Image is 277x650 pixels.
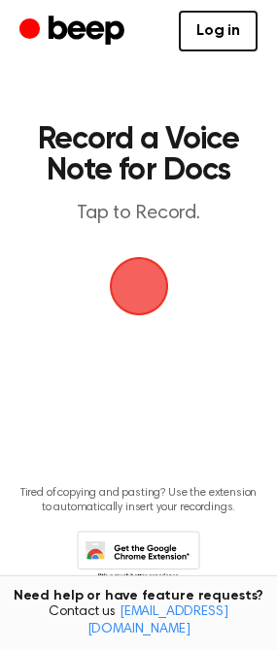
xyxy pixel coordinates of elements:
[87,605,228,636] a: [EMAIL_ADDRESS][DOMAIN_NAME]
[35,124,242,186] h1: Record a Voice Note for Docs
[19,13,129,50] a: Beep
[110,257,168,315] img: Beep Logo
[35,202,242,226] p: Tap to Record.
[179,11,258,51] a: Log in
[16,486,261,515] p: Tired of copying and pasting? Use the extension to automatically insert your recordings.
[12,604,265,638] span: Contact us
